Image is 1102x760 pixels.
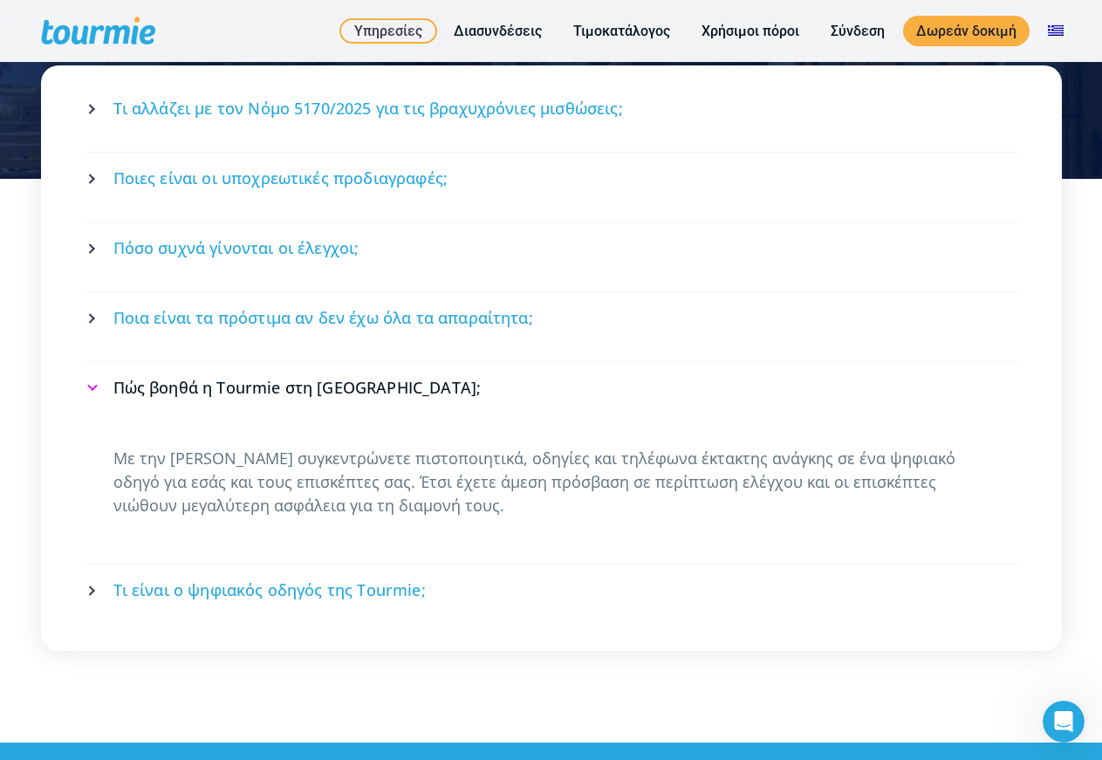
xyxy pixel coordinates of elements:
[113,98,623,120] span: Τι αλλάζει με τον Νόμο 5170/2025 για τις βραχυχρόνιες μισθώσεις;
[113,447,989,517] p: Με την [PERSON_NAME] συγκεντρώνετε πιστοποιητικά, οδηγίες και τηλέφωνα έκτακτης ανάγκης σε ένα ψη...
[87,86,1016,132] a: Τι αλλάζει με τον Νόμο 5170/2025 για τις βραχυχρόνιες μισθώσεις;
[441,20,555,42] a: Διασυνδέσεις
[113,579,426,601] span: Τι είναι ο ψηφιακός οδηγός της Tourmie;
[688,20,812,42] a: Χρήσιμοι πόροι
[1035,20,1077,42] a: Αλλαγή σε
[87,225,1016,271] a: Πόσο συχνά γίνονται οι έλεγχοι;
[113,237,359,259] span: Πόσο συχνά γίνονται οι έλεγχοι;
[87,295,1016,341] a: Ποια είναι τα πρόστιμα αν δεν έχω όλα τα απαραίτητα;
[87,365,1016,411] a: Πώς βοηθά η Tourmie στη [GEOGRAPHIC_DATA];
[113,307,533,329] span: Ποια είναι τα πρόστιμα αν δεν έχω όλα τα απαραίτητα;
[87,155,1016,202] a: Ποιες είναι οι υποχρεωτικές προδιαγραφές;
[818,20,898,42] a: Σύνδεση
[560,20,683,42] a: Τιμοκατάλογος
[903,16,1030,46] a: Δωρεάν δοκιμή
[113,377,482,399] span: Πώς βοηθά η Tourmie στη [GEOGRAPHIC_DATA];
[113,168,448,189] span: Ποιες είναι οι υποχρεωτικές προδιαγραφές;
[87,567,1016,613] a: Τι είναι ο ψηφιακός οδηγός της Tourmie;
[339,18,437,44] a: Υπηρεσίες
[1043,701,1085,743] iframe: Intercom live chat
